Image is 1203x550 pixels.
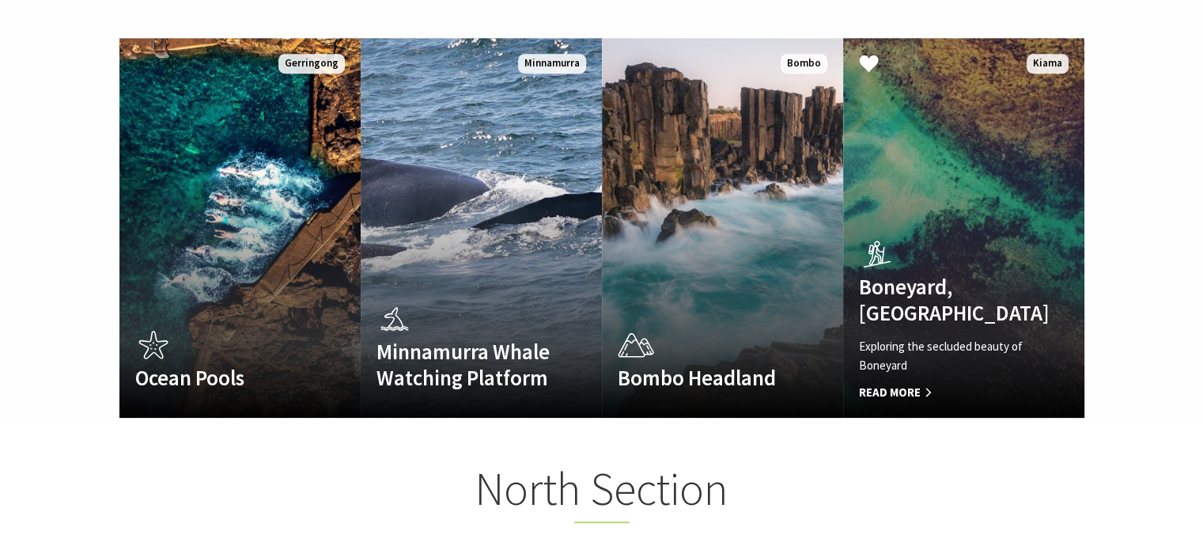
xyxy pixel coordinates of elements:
[602,38,843,418] a: Bombo Headland Bombo
[781,54,827,74] span: Bombo
[859,383,1032,402] span: Read More
[135,365,308,390] h4: Ocean Pools
[119,38,361,418] a: Ocean Pools Gerringong
[859,337,1032,375] p: Exploring the secluded beauty of Boneyard
[292,461,912,523] h2: North Section
[843,38,1084,418] a: Boneyard, [GEOGRAPHIC_DATA] Exploring the secluded beauty of Boneyard Read More Kiama
[618,365,791,390] h4: Bombo Headland
[361,38,602,418] a: Minnamurra Whale Watching Platform Minnamurra
[843,38,895,92] button: Click to Favourite Boneyard, Kiama
[1027,54,1069,74] span: Kiama
[859,274,1032,325] h4: Boneyard, [GEOGRAPHIC_DATA]
[518,54,586,74] span: Minnamurra
[278,54,345,74] span: Gerringong
[376,339,550,390] h4: Minnamurra Whale Watching Platform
